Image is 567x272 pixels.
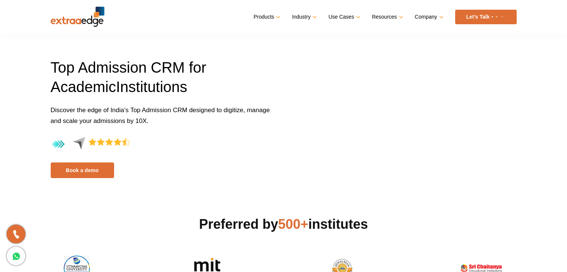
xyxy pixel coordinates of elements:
a: Let’s Talk [455,10,517,24]
a: Resources [372,12,402,22]
h1: Top Admission CRM for A I [51,58,278,105]
img: 4.4-aggregate-rating-by-users [51,137,130,152]
span: Discover the edge of India’s Top Admission CRM designed to digitize, manage and scale your admiss... [51,107,270,124]
a: Industry [292,12,315,22]
h2: Preferred by institutes [51,215,517,233]
span: 500+ [278,216,308,232]
a: Products [253,12,279,22]
span: nstitutions [120,79,187,95]
a: Company [415,12,442,22]
a: Use Cases [328,12,359,22]
a: Book a demo [51,162,114,178]
span: cademic [60,79,116,95]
